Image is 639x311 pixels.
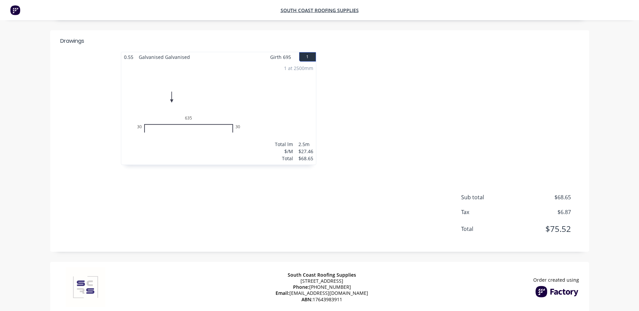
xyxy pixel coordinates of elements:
[521,193,571,201] span: $68.65
[275,148,293,155] div: $/M
[10,5,20,15] img: Factory
[288,272,356,278] span: South Coast Roofing Supplies
[301,297,342,303] span: 17643983911
[275,155,293,162] div: Total
[60,267,111,307] img: Company Logo
[535,286,579,298] img: Factory Logo
[276,290,289,296] span: Email:
[293,284,309,290] span: Phone:
[298,155,313,162] div: $68.65
[275,141,293,148] div: Total lm
[298,148,313,155] div: $27.46
[461,208,521,216] span: Tax
[121,52,136,62] span: 0.55
[281,7,359,13] a: South Coast Roofing Supplies
[298,141,313,148] div: 2.5m
[60,37,84,45] div: Drawings
[300,278,343,284] span: [STREET_ADDRESS]
[301,296,313,303] span: ABN:
[521,223,571,235] span: $75.52
[461,225,521,233] span: Total
[293,284,351,290] span: [PHONE_NUMBER]
[299,52,316,62] button: 1
[289,290,368,296] a: [EMAIL_ADDRESS][DOMAIN_NAME]
[270,52,291,62] span: Girth 695
[461,193,521,201] span: Sub total
[533,277,579,283] span: Order created using
[121,62,316,165] div: 030635301 at 2500mmTotal lm$/MTotal2.5m$27.46$68.65
[521,208,571,216] span: $6.87
[284,65,313,72] div: 1 at 2500mm
[136,52,193,62] span: Galvanised Galvanised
